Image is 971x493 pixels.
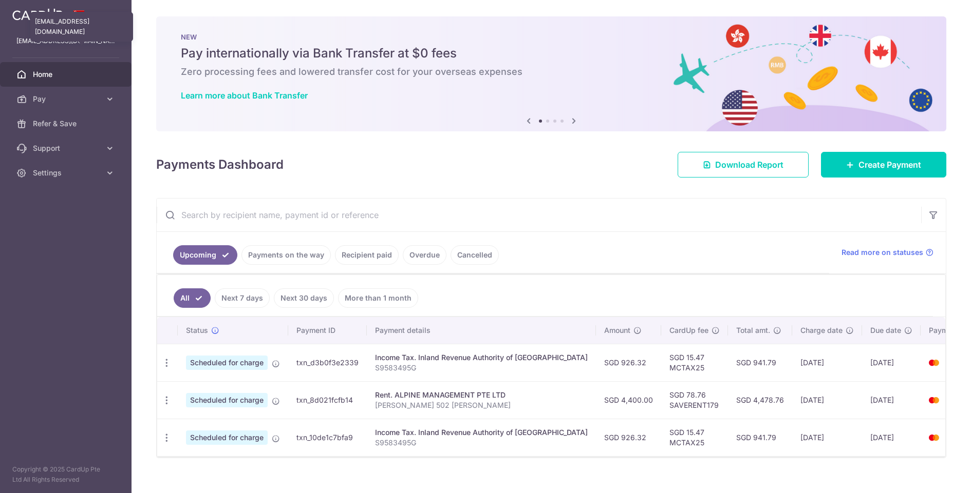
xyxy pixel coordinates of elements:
img: Bank Card [924,357,944,369]
td: SGD 926.32 [596,344,661,381]
td: SGD 941.79 [728,419,792,456]
span: CardUp fee [669,325,708,336]
td: SGD 4,478.76 [728,381,792,419]
a: More than 1 month [338,288,418,308]
a: All [174,288,211,308]
div: Income Tax. Inland Revenue Authority of [GEOGRAPHIC_DATA] [375,352,588,363]
span: Create Payment [858,159,921,171]
span: Scheduled for charge [186,393,268,407]
div: Rent. ALPINE MANAGEMENT PTE LTD [375,390,588,400]
a: Next 30 days [274,288,334,308]
td: SGD 941.79 [728,344,792,381]
h6: Zero processing fees and lowered transfer cost for your overseas expenses [181,66,922,78]
td: SGD 78.76 SAVERENT179 [661,381,728,419]
span: Scheduled for charge [186,356,268,370]
a: Payments on the way [241,245,331,265]
div: Income Tax. Inland Revenue Authority of [GEOGRAPHIC_DATA] [375,427,588,438]
td: SGD 926.32 [596,419,661,456]
a: Recipient paid [335,245,399,265]
a: Read more on statuses [842,247,933,258]
span: Download Report [715,159,783,171]
td: txn_d3b0f3e2339 [288,344,367,381]
span: Due date [870,325,901,336]
h4: Payments Dashboard [156,155,284,174]
td: [DATE] [862,344,921,381]
a: Cancelled [451,245,499,265]
a: Learn more about Bank Transfer [181,90,308,101]
span: Scheduled for charge [186,430,268,445]
a: Upcoming [173,245,237,265]
td: [DATE] [862,419,921,456]
span: Refer & Save [33,119,101,129]
span: Pay [33,94,101,104]
p: S9583495G [375,363,588,373]
td: txn_8d021fcfb14 [288,381,367,419]
img: Bank Card [924,431,944,444]
p: [EMAIL_ADDRESS][DOMAIN_NAME] [16,36,115,46]
img: CardUp [12,8,63,21]
span: Status [186,325,208,336]
a: Next 7 days [215,288,270,308]
h5: Pay internationally via Bank Transfer at $0 fees [181,45,922,62]
td: SGD 15.47 MCTAX25 [661,344,728,381]
img: Bank transfer banner [156,16,946,131]
td: [DATE] [862,381,921,419]
span: Read more on statuses [842,247,923,258]
th: Payment ID [288,317,367,344]
td: SGD 4,400.00 [596,381,661,419]
p: NEW [181,33,922,41]
span: Amount [604,325,630,336]
a: Overdue [403,245,446,265]
div: [EMAIL_ADDRESS][DOMAIN_NAME] [30,12,133,42]
span: Support [33,143,101,153]
input: Search by recipient name, payment id or reference [157,199,921,231]
span: Total amt. [736,325,770,336]
p: [PERSON_NAME] 502 [PERSON_NAME] [375,400,588,410]
span: Charge date [800,325,843,336]
span: Home [33,69,101,80]
td: [DATE] [792,419,862,456]
a: Create Payment [821,152,946,178]
td: txn_10de1c7bfa9 [288,419,367,456]
span: Settings [33,168,101,178]
td: [DATE] [792,344,862,381]
td: [DATE] [792,381,862,419]
th: Payment details [367,317,596,344]
p: S9583495G [375,438,588,448]
td: SGD 15.47 MCTAX25 [661,419,728,456]
a: Download Report [678,152,809,178]
img: Bank Card [924,394,944,406]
